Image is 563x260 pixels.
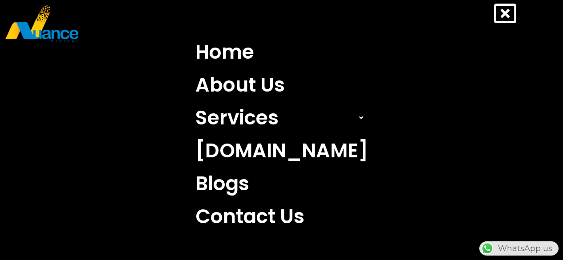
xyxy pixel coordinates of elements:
div: WhatsApp us [479,241,559,256]
a: Blogs [189,167,375,200]
a: About Us [189,68,375,101]
a: Services [189,101,375,134]
a: Contact Us [189,200,375,233]
img: nuance-qatar_logo [4,4,79,43]
img: WhatsApp [480,241,494,256]
a: nuance-qatar_logo [4,4,277,43]
a: Home [189,36,375,68]
a: WhatsAppWhatsApp us [479,244,559,253]
a: [DOMAIN_NAME] [189,134,375,167]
